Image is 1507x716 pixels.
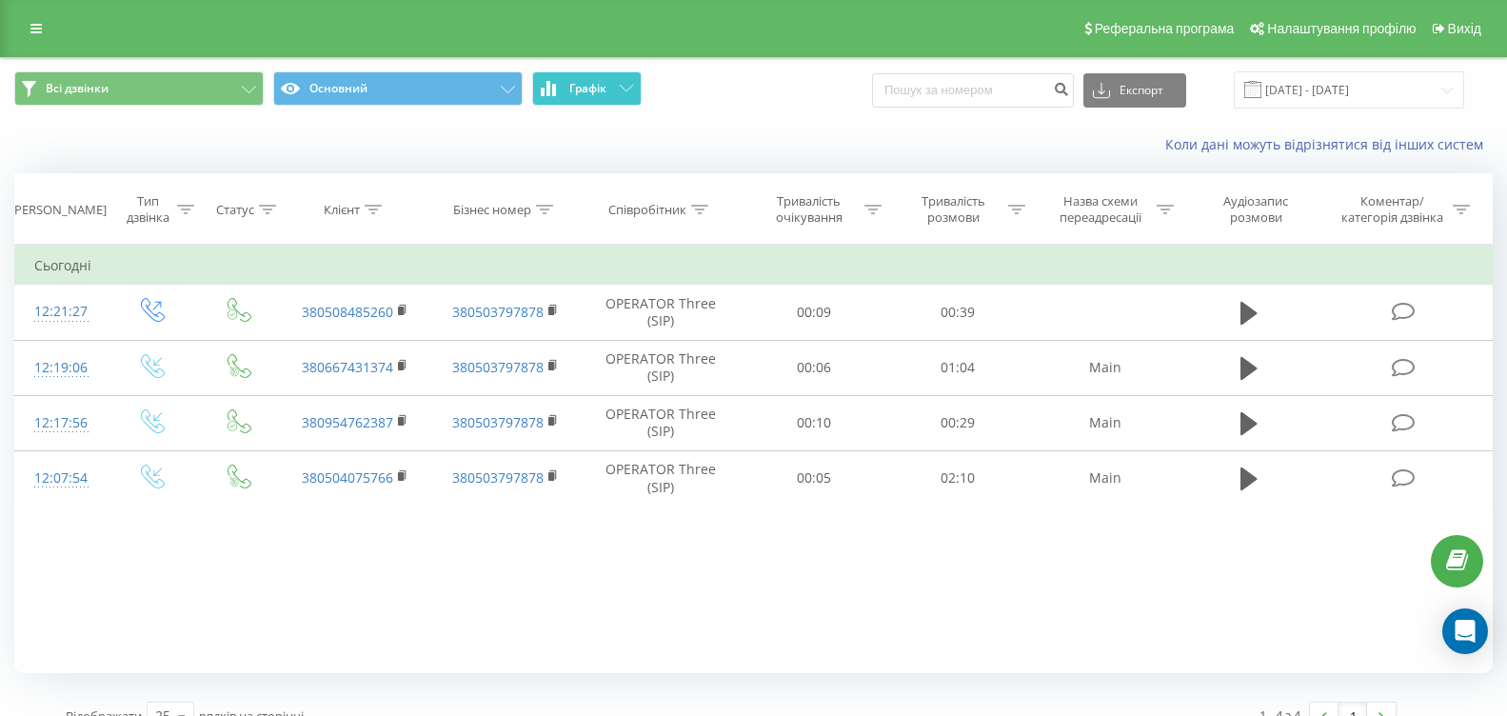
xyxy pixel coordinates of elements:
td: Main [1030,450,1180,506]
td: Сьогодні [15,247,1493,285]
button: Основний [273,71,523,106]
div: [PERSON_NAME] [10,202,107,218]
td: 00:29 [886,395,1031,450]
td: 00:09 [742,285,886,340]
td: 00:06 [742,340,886,395]
span: Реферальна програма [1095,21,1235,36]
td: Main [1030,340,1180,395]
button: Всі дзвінки [14,71,264,106]
td: OPERATOR Three (SIP) [580,395,742,450]
a: Коли дані можуть відрізнятися вiд інших систем [1165,135,1493,153]
div: 12:19:06 [34,349,88,387]
td: OPERATOR Three (SIP) [580,450,742,506]
td: 02:10 [886,450,1031,506]
div: Open Intercom Messenger [1442,608,1488,654]
div: Тривалість очікування [759,193,860,226]
div: 12:07:54 [34,460,88,497]
div: Тип дзвінка [124,193,172,226]
div: Статус [216,202,254,218]
div: Коментар/категорія дзвінка [1337,193,1448,226]
span: Вихід [1448,21,1481,36]
div: Співробітник [608,202,686,218]
td: Main [1030,395,1180,450]
td: 00:05 [742,450,886,506]
div: Аудіозапис розмови [1198,193,1315,226]
div: Клієнт [324,202,360,218]
a: 380667431374 [302,358,393,376]
a: 380503797878 [452,413,544,431]
a: 380504075766 [302,468,393,487]
input: Пошук за номером [872,73,1074,108]
button: Графік [532,71,642,106]
td: OPERATOR Three (SIP) [580,285,742,340]
a: 380503797878 [452,468,544,487]
td: OPERATOR Three (SIP) [580,340,742,395]
td: 00:39 [886,285,1031,340]
div: 12:17:56 [34,405,88,442]
span: Всі дзвінки [46,81,109,96]
a: 380503797878 [452,303,544,321]
div: 12:21:27 [34,293,88,330]
div: Бізнес номер [453,202,531,218]
div: Тривалість розмови [903,193,1004,226]
button: Експорт [1083,73,1186,108]
a: 380508485260 [302,303,393,321]
td: 00:10 [742,395,886,450]
a: 380503797878 [452,358,544,376]
span: Графік [569,82,606,95]
span: Налаштування профілю [1267,21,1416,36]
div: Назва схеми переадресації [1050,193,1152,226]
td: 01:04 [886,340,1031,395]
a: 380954762387 [302,413,393,431]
